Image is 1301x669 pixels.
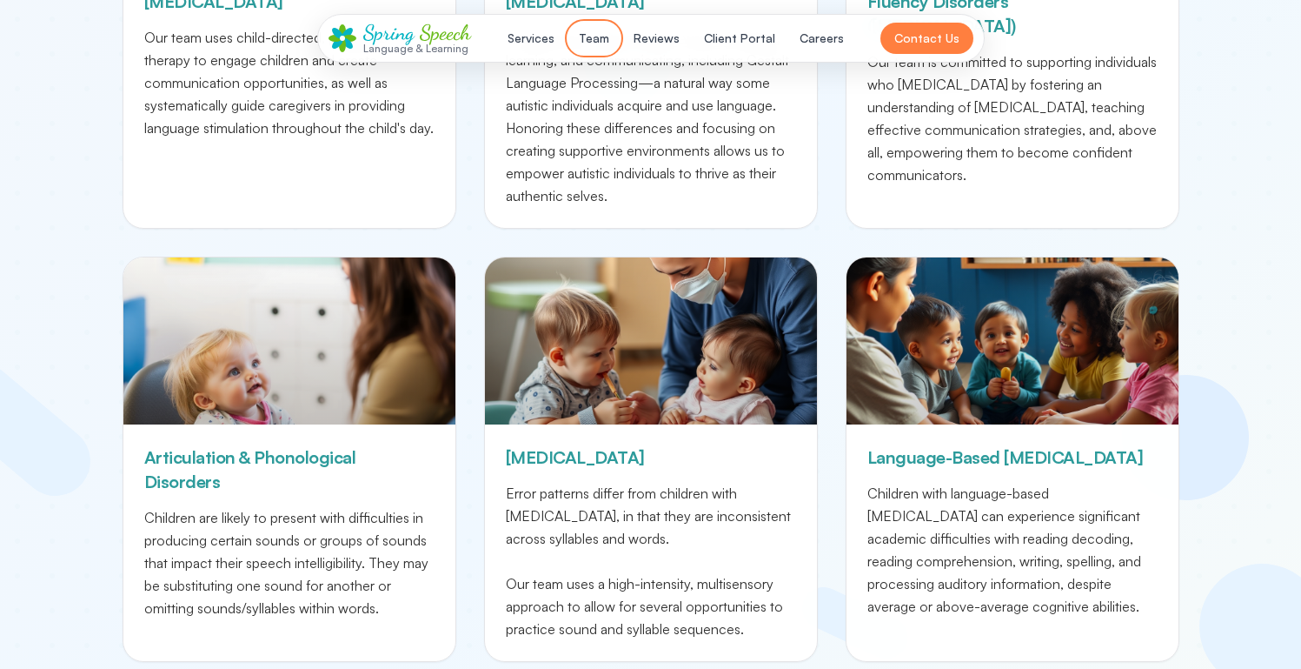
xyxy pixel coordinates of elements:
[867,445,1158,470] h3: Language-Based [MEDICAL_DATA]
[867,50,1158,186] p: Our team is committed to supporting individuals who [MEDICAL_DATA] by fostering an understanding ...
[363,20,415,45] span: Spring
[363,43,471,54] div: Language & Learning
[497,23,565,54] button: Services
[506,445,796,470] h3: [MEDICAL_DATA]
[568,23,620,54] button: Team
[880,23,973,54] button: Contact Us
[789,23,854,54] button: Careers
[144,506,435,619] p: Children are likely to present with difficulties in producing certain sounds or groups of sounds ...
[506,26,796,207] p: Our approach values diverse ways of thinking, learning, and communicating, including Gestalt Lang...
[506,482,796,640] p: Error patterns differ from children with [MEDICAL_DATA], in that they are inconsistent across syl...
[144,445,435,494] h3: Articulation & Phonological Disorders
[420,20,471,45] span: Speech
[867,482,1158,618] p: Children with language-based [MEDICAL_DATA] can experience significant academic difficulties with...
[694,23,786,54] button: Client Portal
[144,26,435,139] p: Our team uses child-directed, play-based therapy to engage children and create communication oppo...
[623,23,690,54] button: Reviews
